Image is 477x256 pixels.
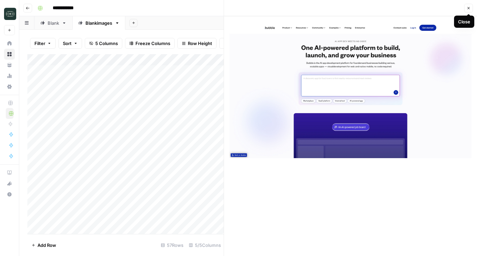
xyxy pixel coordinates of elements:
div: Close [458,18,470,25]
div: What's new? [4,178,15,189]
span: Row Height [188,40,212,47]
div: 57 Rows [158,240,186,251]
div: Blankimages [85,20,112,26]
span: Freeze Columns [135,40,170,47]
a: Blank [34,16,72,30]
button: Sort [58,38,82,49]
span: 5 Columns [95,40,118,47]
div: Blank [48,20,59,26]
button: What's new? [4,178,15,189]
span: Filter [34,40,45,47]
a: Home [4,38,15,49]
a: Your Data [4,60,15,70]
a: Settings [4,81,15,92]
button: Add Row [27,240,60,251]
a: Blankimages [72,16,125,30]
a: AirOps Academy [4,167,15,178]
button: Row Height [177,38,217,49]
a: Browse [4,49,15,60]
img: Catalyst Logo [4,8,16,20]
button: Help + Support [4,189,15,200]
img: Row/Cell [229,22,472,158]
button: Workspace: Catalyst [4,5,15,22]
div: 5/5 Columns [186,240,224,251]
span: Add Row [37,242,56,249]
a: Usage [4,70,15,81]
button: Filter [30,38,56,49]
button: 5 Columns [85,38,122,49]
button: Freeze Columns [125,38,175,49]
span: Sort [63,40,72,47]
